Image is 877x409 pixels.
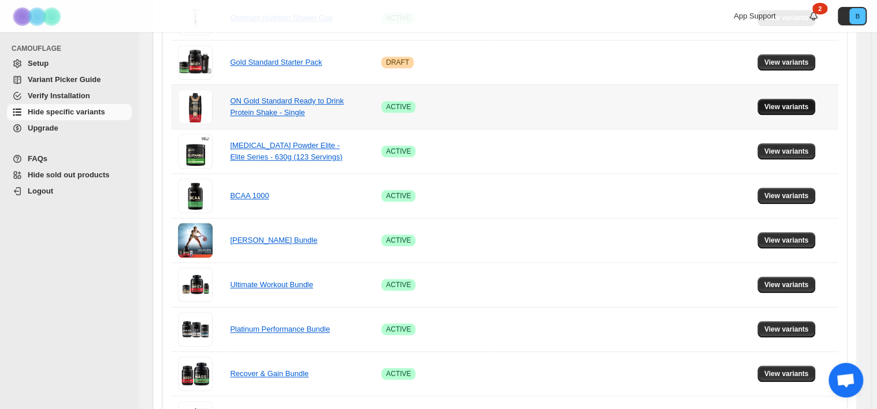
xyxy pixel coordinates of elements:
[28,124,58,132] span: Upgrade
[386,191,411,200] span: ACTIVE
[28,75,101,84] span: Variant Picker Guide
[9,1,67,32] img: Camouflage
[764,325,809,334] span: View variants
[178,45,213,80] img: Gold Standard Starter Pack
[764,58,809,67] span: View variants
[838,7,867,25] button: Avatar with initials B
[28,187,53,195] span: Logout
[28,154,47,163] span: FAQs
[28,107,105,116] span: Hide specific variants
[7,88,132,104] a: Verify Installation
[230,58,322,66] a: Gold Standard Starter Pack
[757,54,816,70] button: View variants
[757,232,816,248] button: View variants
[764,102,809,111] span: View variants
[230,191,269,200] a: BCAA 1000
[812,3,827,14] div: 2
[757,366,816,382] button: View variants
[386,280,411,289] span: ACTIVE
[28,170,110,179] span: Hide sold out products
[764,280,809,289] span: View variants
[757,99,816,115] button: View variants
[178,179,213,213] img: BCAA 1000
[178,356,213,391] img: Recover & Gain Bundle
[230,369,309,378] a: Recover & Gain Bundle
[757,277,816,293] button: View variants
[178,134,213,169] img: Glutamine Powder Elite - Elite Series - 630g (123 Servings)
[828,363,863,397] div: チャットを開く
[386,369,411,378] span: ACTIVE
[178,90,213,124] img: ON Gold Standard Ready to Drink Protein Shake - Single
[734,12,775,20] span: App Support
[764,369,809,378] span: View variants
[764,191,809,200] span: View variants
[178,223,213,258] img: Cameron Brink Bundle
[230,141,342,161] a: [MEDICAL_DATA] Powder Elite - Elite Series - 630g (123 Servings)
[764,147,809,156] span: View variants
[230,96,344,117] a: ON Gold Standard Ready to Drink Protein Shake - Single
[178,267,213,302] img: Ultimate Workout Bundle
[7,55,132,72] a: Setup
[7,72,132,88] a: Variant Picker Guide
[178,312,213,347] img: Platinum Performance Bundle
[757,321,816,337] button: View variants
[7,167,132,183] a: Hide sold out products
[386,147,411,156] span: ACTIVE
[757,188,816,204] button: View variants
[808,10,819,22] a: 2
[764,236,809,245] span: View variants
[386,102,411,111] span: ACTIVE
[230,280,313,289] a: Ultimate Workout Bundle
[855,13,859,20] text: B
[386,58,409,67] span: DRAFT
[386,236,411,245] span: ACTIVE
[28,91,90,100] span: Verify Installation
[386,325,411,334] span: ACTIVE
[757,143,816,159] button: View variants
[7,151,132,167] a: FAQs
[230,325,330,333] a: Platinum Performance Bundle
[230,236,317,244] a: [PERSON_NAME] Bundle
[7,183,132,199] a: Logout
[12,44,133,53] span: CAMOUFLAGE
[28,59,49,68] span: Setup
[849,8,865,24] span: Avatar with initials B
[7,104,132,120] a: Hide specific variants
[7,120,132,136] a: Upgrade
